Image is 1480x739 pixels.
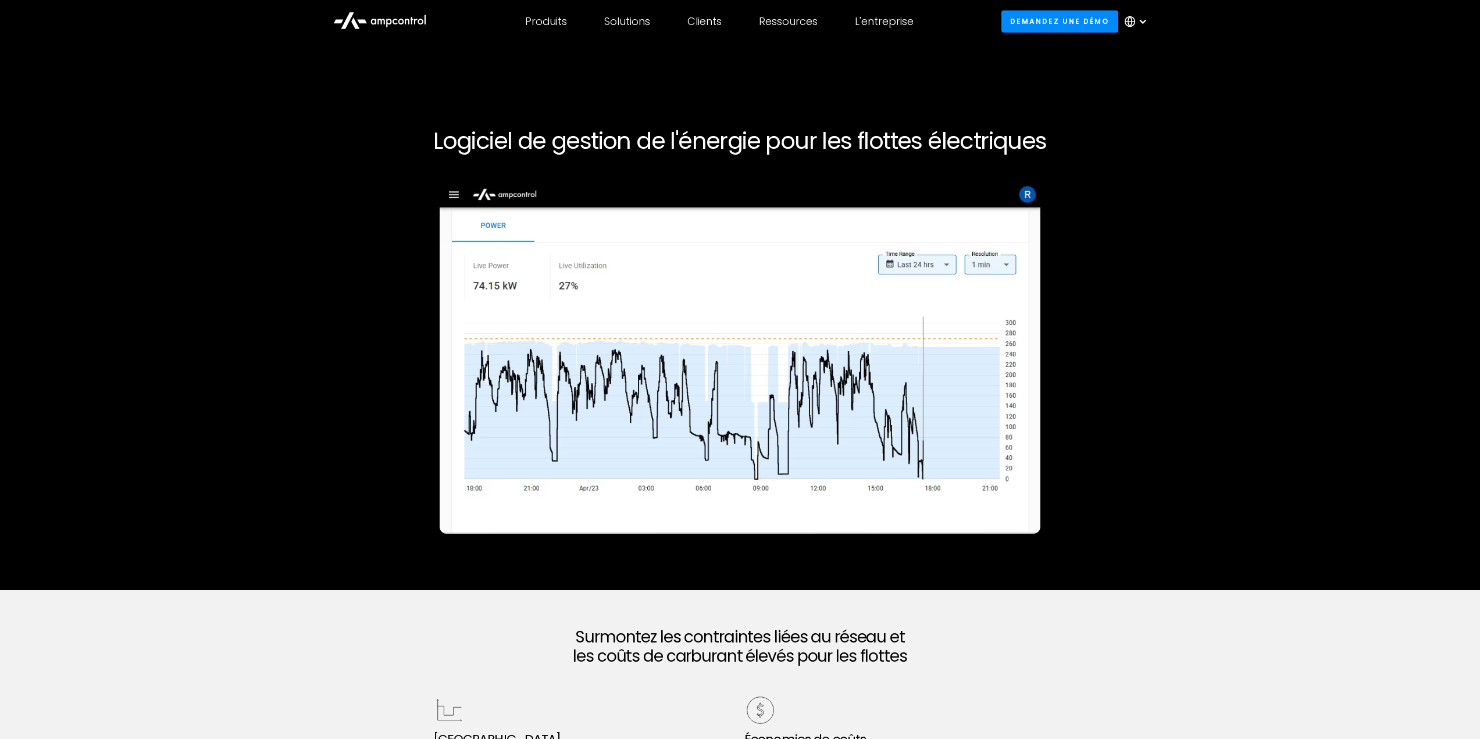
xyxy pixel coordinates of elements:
h1: Logiciel de gestion de l'énergie pour les flottes électriques [387,127,1094,155]
div: Clients [687,15,722,28]
img: Logiciel de gestion de l'énergie Ampcontrol pour une optimisation efficace des véhicules électriques [440,183,1041,534]
div: Ressources [759,15,818,28]
h2: Surmontez les contraintes liées au réseau et les coûts de carburant élevés pour les flottes [433,627,1047,666]
div: Solutions [604,15,650,28]
div: Produits [525,15,567,28]
div: L'entreprise [855,15,914,28]
a: Demandez une démo [1001,10,1118,32]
